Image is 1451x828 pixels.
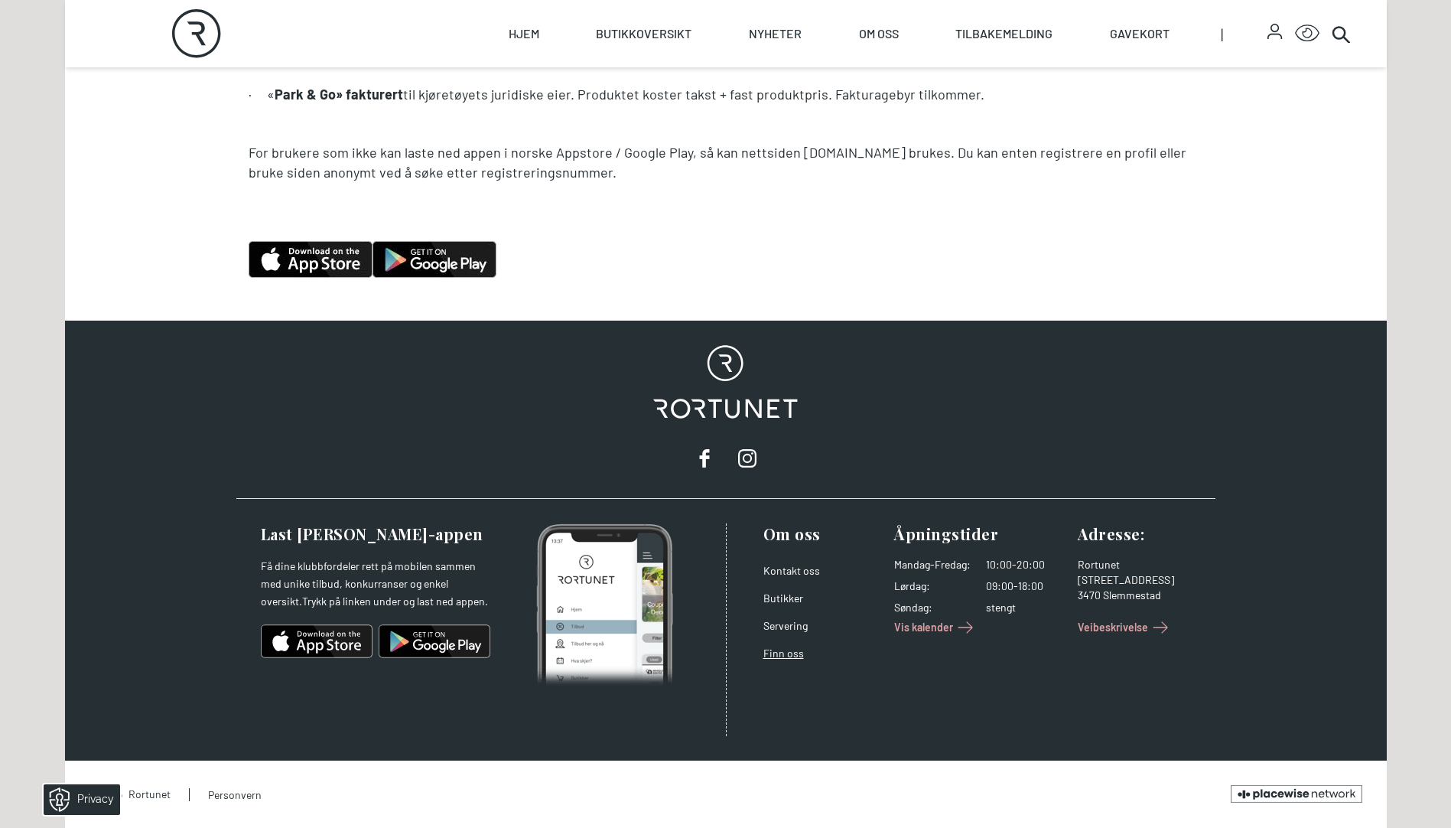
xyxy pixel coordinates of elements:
img: 0367cfd2428dcd2425d69ff93df85098.png [249,241,373,278]
dd: 10:00-20:00 [986,557,1065,572]
span: Slemmestad [1103,588,1161,601]
a: Finn oss [763,647,804,660]
p: Få dine klubbfordeler rett på mobilen sammen med unike tilbud, konkurranser og enkel oversikt.Try... [261,557,490,611]
h3: Åpningstider [894,523,1065,545]
strong: Park & Go» fakturert [275,86,403,103]
a: Personvern [189,788,262,801]
dt: Søndag : [894,600,971,615]
a: Kontakt oss [763,564,820,577]
a: facebook [689,443,720,474]
img: Photo of mobile app home screen [536,523,673,687]
h3: Adresse : [1078,523,1197,545]
img: ios [261,623,373,660]
button: Open Accessibility Menu [1295,21,1319,46]
a: Brought to you by the Placewise Network [1231,785,1362,803]
dd: 09:00-18:00 [986,579,1065,594]
span: Veibeskrivelse [1078,619,1148,635]
a: Vis kalender [894,615,978,640]
a: Servering [763,619,808,632]
img: 98df68d669cd8f4ee7453ee986909647.png [373,241,496,278]
iframe: Manage Preferences [15,779,140,820]
div: Rortunet [1078,557,1197,572]
h3: Last [PERSON_NAME]-appen [261,523,490,545]
div: [STREET_ADDRESS] [1078,572,1197,588]
span: 3470 [1078,588,1101,601]
p: For brukere som ikke kan laste ned appen i norske Appstore / Google Play, så kan nettsiden [DOMAI... [249,143,1203,182]
dt: Mandag - Fredag : [894,557,971,572]
a: Butikker [763,592,803,605]
span: Vis kalender [894,619,953,635]
dd: stengt [986,600,1065,615]
a: Veibeskrivelse [1078,615,1173,640]
h3: Om oss [763,523,883,545]
p: · « til kjøretøyets juridiske eier. Produktet koster takst + fast produktpris. Fakturagebyr tilko... [249,85,1203,105]
dt: Lørdag : [894,579,971,594]
img: android [379,623,490,660]
a: instagram [732,443,763,474]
